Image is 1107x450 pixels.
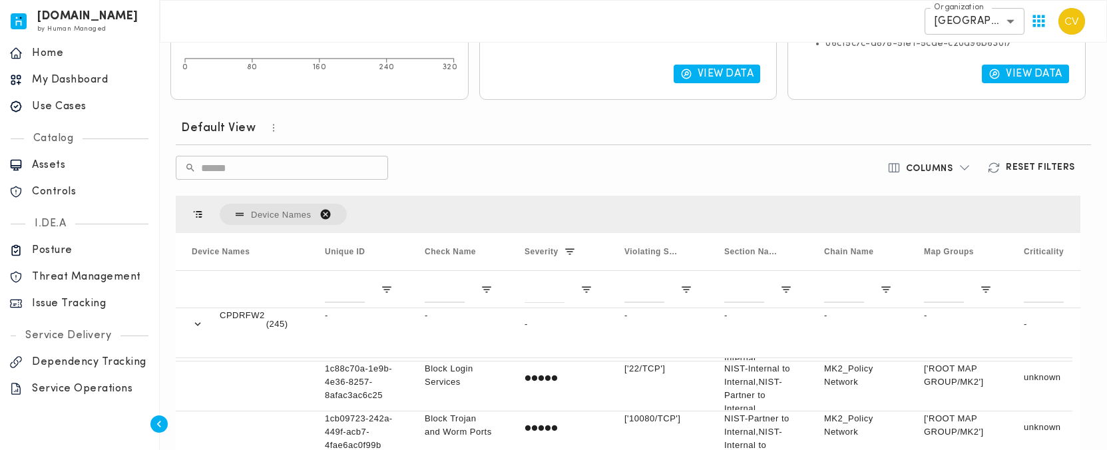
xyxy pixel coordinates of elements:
input: Check Name Filter Input [425,276,465,303]
input: Violating Service Ports and Protocols Filter Input [624,276,664,303]
p: 1c88c70a-1e9b-4e36-8257-8afac3ac6c25 [325,362,393,402]
span: Unique ID [325,247,365,256]
p: Threat Management [32,270,150,284]
span: 4 Stars [525,422,558,432]
p: View Data [1006,67,1062,81]
p: NIST-Internal to Internal,NIST-Partner to Internal [724,362,792,415]
p: ['ROOT MAP GROUP/MK2'] [924,362,992,389]
button: Open Filter Menu [880,284,892,296]
input: Criticality Filter Input [1024,276,1064,303]
span: unknown [1024,422,1061,432]
span: 4 Stars [525,372,558,382]
button: Reset Filters [979,156,1086,180]
span: Violating Service Ports and Protocols [624,247,680,256]
label: Organization [934,2,984,13]
span: Criticality [1024,247,1064,256]
input: Unique ID Filter Input [325,276,365,303]
span: Device Names [192,247,250,256]
p: ['22/TCP'] [624,362,692,375]
button: Open Filter Menu [780,284,792,296]
button: Open Filter Menu [1080,284,1092,296]
li: 06cf5c7c-d878-51ef-5cae-c20d96b63017 [825,38,1074,50]
span: Device Names. Press ENTER to sort. Press DELETE to remove [220,204,347,225]
img: invicta.io [11,13,27,29]
span: (245) [266,309,288,339]
p: Block Trojan and Worm Ports [425,412,493,439]
div: Row Groups [220,204,347,225]
input: Map Groups Filter Input [924,276,964,303]
span: Check Name [425,247,476,256]
span: Section Name [724,247,780,256]
button: User [1053,3,1090,40]
p: - [924,309,992,322]
tspan: 320 [443,63,458,71]
button: Open Filter Menu [481,284,493,296]
span: Map Groups [924,247,974,256]
button: View Data [982,65,1069,83]
p: Dependency Tracking [32,355,150,369]
p: Service Delivery [16,329,120,342]
input: Chain Name Filter Input [824,276,864,303]
p: ['10080/TCP'] [624,412,692,425]
tspan: 80 [247,63,258,71]
tspan: 160 [313,63,327,71]
div: [GEOGRAPHIC_DATA] [925,8,1024,35]
p: CPDRFW2 [220,309,265,322]
div: - [509,308,608,357]
button: View Data [674,65,761,83]
p: View Data [698,67,754,81]
button: Columns [879,156,980,180]
h6: Reset Filters [1006,162,1075,174]
h6: [DOMAIN_NAME] [37,12,138,21]
input: Section Name Filter Input [724,276,764,303]
p: Use Cases [32,100,150,113]
span: by Human Managed [37,25,106,33]
h6: Columns [906,163,953,175]
p: Home [32,47,150,60]
tspan: 0 [182,63,188,71]
p: - [624,309,692,322]
button: Open Filter Menu [680,284,692,296]
p: Issue Tracking [32,297,150,310]
p: Service Operations [32,382,150,395]
span: Severity [525,247,558,256]
p: Controls [32,185,150,198]
p: - [325,309,393,322]
p: I.DE.A [25,217,75,230]
span: unknown [1024,372,1061,382]
span: Chain Name [824,247,873,256]
p: Catalog [24,132,83,145]
button: Open Filter Menu [381,284,393,296]
h6: Default View [181,120,256,136]
p: - [824,309,892,322]
p: MK2_Policy Network [824,412,892,439]
button: Open Filter Menu [980,284,992,296]
p: My Dashboard [32,73,150,87]
div: High [525,412,592,443]
img: Carter Velasquez [1058,8,1085,35]
p: Posture [32,244,150,257]
button: Open Filter Menu [580,284,592,296]
p: MK2_Policy Network [824,362,892,389]
p: Assets [32,158,150,172]
p: Block Login Services [425,362,493,389]
p: ['ROOT MAP GROUP/MK2'] [924,412,992,439]
div: High [525,362,592,393]
tspan: 240 [379,63,395,71]
p: - [724,309,792,322]
p: - [425,309,493,322]
span: Device Names [251,210,312,220]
